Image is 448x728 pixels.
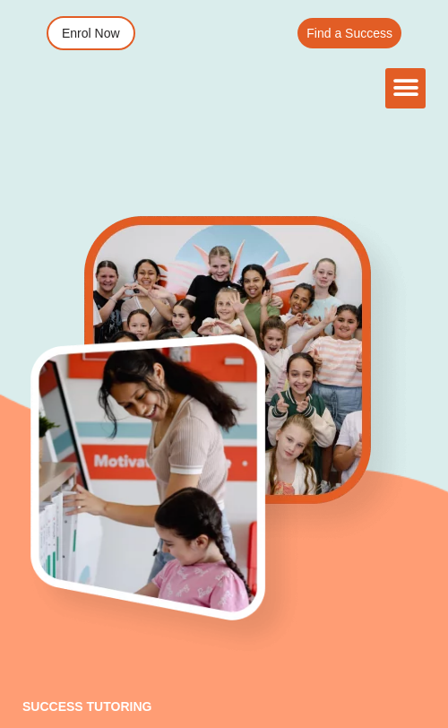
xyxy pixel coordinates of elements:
[385,68,426,108] div: Menu Toggle
[47,16,135,50] a: Enrol Now
[62,27,120,39] span: Enrol Now
[22,700,426,713] p: success tutoring
[297,18,401,48] a: Find a Success
[306,27,392,39] span: Find a Success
